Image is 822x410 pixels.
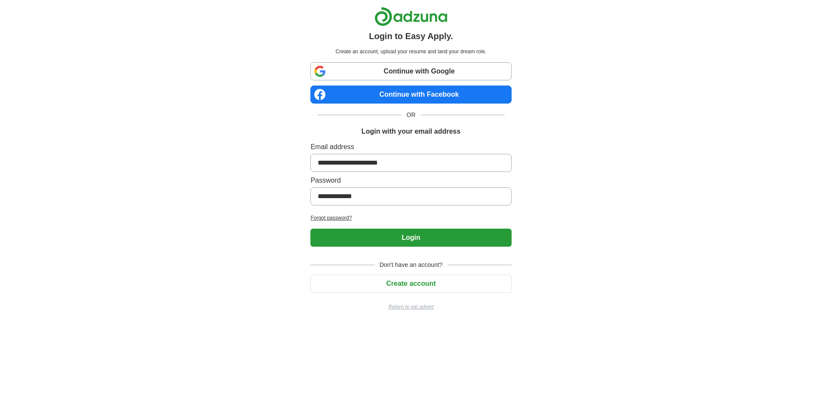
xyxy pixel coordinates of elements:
button: Create account [310,275,511,293]
label: Email address [310,142,511,152]
a: Continue with Google [310,62,511,80]
a: Continue with Facebook [310,86,511,104]
label: Password [310,175,511,186]
span: OR [402,110,421,119]
button: Login [310,229,511,247]
img: Adzuna logo [374,7,448,26]
h1: Login to Easy Apply. [369,30,453,43]
p: Create an account, upload your resume and land your dream role. [312,48,509,55]
a: Forgot password? [310,214,511,222]
h1: Login with your email address [362,126,460,137]
span: Don't have an account? [374,260,448,269]
a: Create account [310,280,511,287]
a: Return to job advert [310,303,511,311]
